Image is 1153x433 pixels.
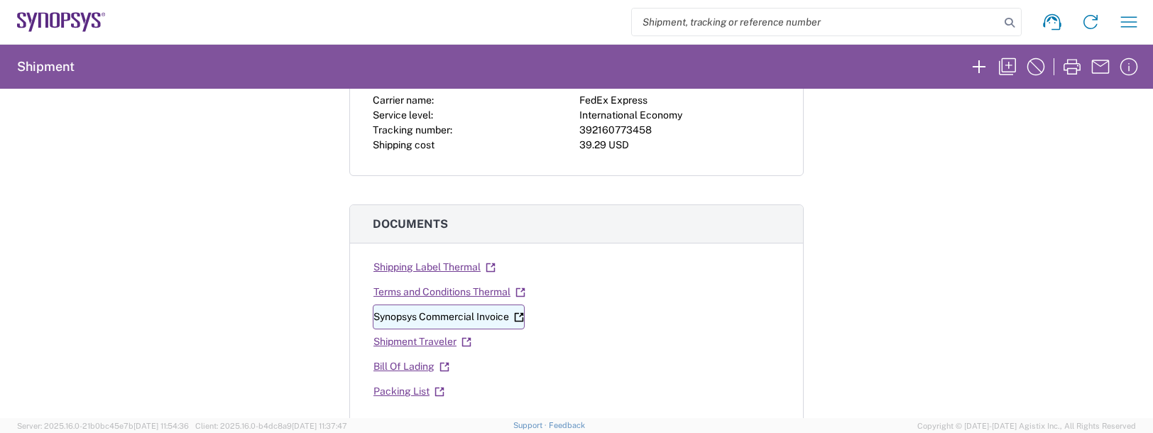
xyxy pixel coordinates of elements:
div: International Economy [579,108,780,123]
a: Synopsys Commercial Invoice [373,305,525,329]
span: Copyright © [DATE]-[DATE] Agistix Inc., All Rights Reserved [917,420,1136,432]
span: Service level: [373,109,433,121]
a: Support [513,421,549,429]
div: FedEx Express [579,93,780,108]
div: 39.29 USD [579,138,780,153]
span: Shipping cost [373,139,435,150]
a: Shipping Label Thermal [373,255,496,280]
span: Tracking number: [373,124,452,136]
a: Terms and Conditions Thermal [373,280,526,305]
h2: Shipment [17,58,75,75]
input: Shipment, tracking or reference number [632,9,1000,35]
span: [DATE] 11:54:36 [133,422,189,430]
span: Client: 2025.16.0-b4dc8a9 [195,422,347,430]
span: Carrier name: [373,94,434,106]
a: Bill Of Lading [373,354,450,379]
a: Feedback [549,421,585,429]
div: 392160773458 [579,123,780,138]
span: [DATE] 11:37:47 [292,422,347,430]
a: Packing List [373,379,445,404]
span: Documents [373,217,448,231]
span: Server: 2025.16.0-21b0bc45e7b [17,422,189,430]
a: Shipment Traveler [373,329,472,354]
